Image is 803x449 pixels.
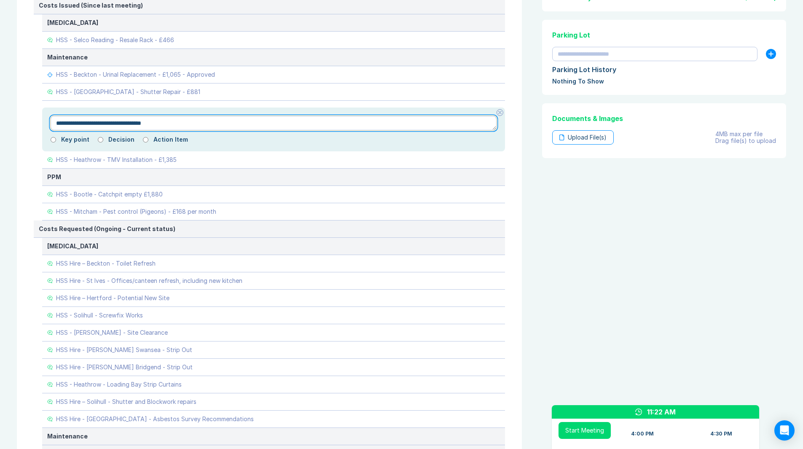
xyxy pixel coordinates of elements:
[61,136,89,143] label: Key point
[552,65,776,75] div: Parking Lot History
[56,381,182,388] div: HSS - Heathrow - Loading Bay Strip Curtains
[56,277,242,284] div: HSS Hire - St Ives - Offices/canteen refresh, including new kitchen
[715,137,776,144] div: Drag file(s) to upload
[56,191,163,198] div: HSS - Bootle - Catchpit empty £1,880
[56,347,192,353] div: HSS Hire - [PERSON_NAME] Swansea - Strip Out
[774,420,795,441] div: Open Intercom Messenger
[39,226,500,232] div: Costs Requested (Ongoing - Current status)
[39,2,500,9] div: Costs Issued (Since last meeting)
[647,407,676,417] div: 11:22 AM
[47,54,500,61] div: Maintenance
[552,78,776,85] div: Nothing To Show
[47,243,500,250] div: [MEDICAL_DATA]
[108,136,134,143] label: Decision
[552,30,776,40] div: Parking Lot
[56,156,177,163] div: HSS - Heathrow - TMV Installation - £1,385
[710,430,732,437] div: 4:30 PM
[56,312,143,319] div: HSS - Solihull - Screwfix Works
[56,416,254,422] div: HSS Hire - [GEOGRAPHIC_DATA] - Asbestos Survey Recommendations
[56,260,156,267] div: HSS Hire – Beckton - Toilet Refresh
[56,295,169,301] div: HSS Hire – Hertford - Potential New Site
[56,71,215,78] div: HSS - Beckton - Urinal Replacement - £1,065 - Approved
[47,19,500,26] div: [MEDICAL_DATA]
[715,131,776,137] div: 4MB max per file
[47,174,500,180] div: PPM
[56,208,216,215] div: HSS - Mitcham - Pest control (Pigeons) - £168 per month
[56,329,168,336] div: HSS - [PERSON_NAME] - Site Clearance
[56,37,174,43] div: HSS - Selco Reading - Resale Rack - £466
[56,398,196,405] div: HSS Hire – Solihull - Shutter and Blockwork repairs
[47,433,500,440] div: Maintenance
[56,89,200,95] div: HSS - [GEOGRAPHIC_DATA] - Shutter Repair - £881
[153,136,188,143] label: Action Item
[559,422,611,439] button: Start Meeting
[631,430,654,437] div: 4:00 PM
[552,130,614,145] div: Upload File(s)
[56,364,193,371] div: HSS Hire - [PERSON_NAME] Bridgend - Strip Out
[552,113,776,124] div: Documents & Images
